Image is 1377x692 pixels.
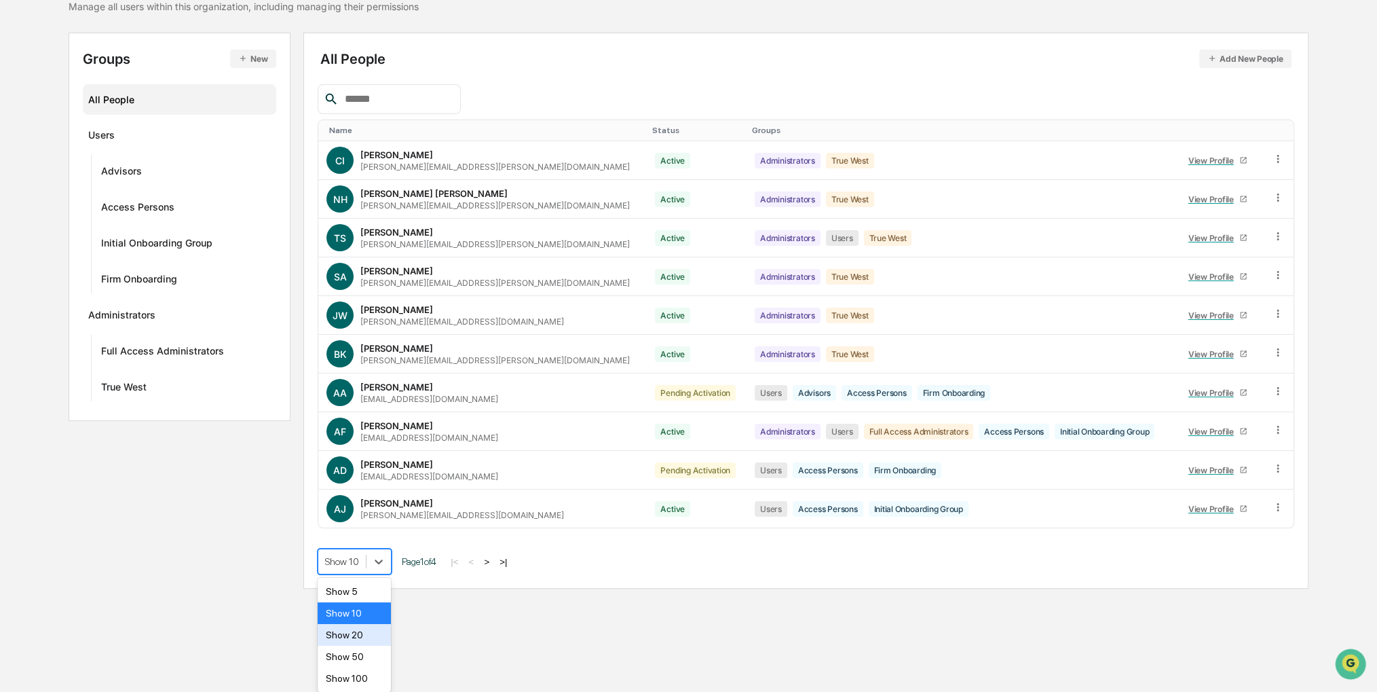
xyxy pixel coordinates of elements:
[1182,460,1253,481] a: View Profile
[360,382,433,393] div: [PERSON_NAME]
[360,459,433,470] div: [PERSON_NAME]
[465,556,478,568] button: <
[320,50,1291,68] div: All People
[329,126,641,135] div: Toggle SortBy
[112,240,168,254] span: Attestations
[113,184,117,195] span: •
[101,237,212,253] div: Initial Onboarding Group
[360,162,630,172] div: [PERSON_NAME][EMAIL_ADDRESS][PERSON_NAME][DOMAIN_NAME]
[101,273,177,289] div: Firm Onboarding
[318,581,391,602] div: Show 5
[318,602,391,624] div: Show 10
[1182,189,1253,210] a: View Profile
[1188,272,1239,282] div: View Profile
[655,153,690,168] div: Active
[88,309,155,325] div: Administrators
[88,129,115,145] div: Users
[360,188,508,199] div: [PERSON_NAME] [PERSON_NAME]
[752,126,1169,135] div: Toggle SortBy
[210,147,247,164] button: See all
[1182,344,1253,365] a: View Profile
[334,232,346,244] span: TS
[1188,465,1239,475] div: View Profile
[655,385,736,401] div: Pending Activation
[230,50,276,68] button: New
[864,230,912,246] div: True West
[655,308,690,323] div: Active
[93,235,174,259] a: 🗄️Attestations
[447,556,462,568] button: |<
[83,50,276,68] div: Groups
[61,103,223,117] div: Start new chat
[61,117,187,128] div: We're available if you need us!
[655,230,690,246] div: Active
[655,501,690,517] div: Active
[826,424,859,439] div: Users
[826,269,874,285] div: True West
[1188,156,1239,166] div: View Profile
[360,266,433,276] div: [PERSON_NAME]
[360,394,498,404] div: [EMAIL_ADDRESS][DOMAIN_NAME]
[334,348,347,360] span: BK
[1188,233,1239,243] div: View Profile
[27,240,88,254] span: Preclearance
[14,150,91,161] div: Past conversations
[1182,266,1253,287] a: View Profile
[335,155,345,166] span: CI
[755,192,820,207] div: Administrators
[360,510,564,520] div: [PERSON_NAME][EMAIL_ADDRESS][DOMAIN_NAME]
[480,556,493,568] button: >
[979,424,1049,439] div: Access Persons
[1188,388,1239,398] div: View Profile
[360,498,433,509] div: [PERSON_NAME]
[793,462,863,478] div: Access Persons
[360,278,630,288] div: [PERSON_NAME][EMAIL_ADDRESS][PERSON_NAME][DOMAIN_NAME]
[98,242,109,253] div: 🗄️
[1182,421,1253,442] a: View Profile
[14,171,35,193] img: Sigrid Alegria
[334,426,346,437] span: AF
[655,424,690,439] div: Active
[69,1,418,12] div: Manage all users within this organization, including managing their permissions
[318,668,391,689] div: Show 100
[360,304,433,315] div: [PERSON_NAME]
[755,153,820,168] div: Administrators
[318,624,391,646] div: Show 20
[755,501,787,517] div: Users
[1182,382,1253,403] a: View Profile
[755,424,820,439] div: Administrators
[333,310,347,321] span: JW
[333,387,347,399] span: AA
[14,242,24,253] div: 🖐️
[495,556,511,568] button: >|
[755,230,820,246] div: Administrators
[360,471,498,481] div: [EMAIL_ADDRESS][DOMAIN_NAME]
[755,346,820,362] div: Administrators
[842,385,912,401] div: Access Persons
[793,501,863,517] div: Access Persons
[120,184,148,195] span: [DATE]
[826,230,859,246] div: Users
[8,261,91,285] a: 🔎Data Lookup
[1275,126,1288,135] div: Toggle SortBy
[826,192,874,207] div: True West
[1188,349,1239,359] div: View Profile
[869,501,968,517] div: Initial Onboarding Group
[1188,194,1239,204] div: View Profile
[88,88,270,111] div: All People
[826,153,874,168] div: True West
[360,343,433,354] div: [PERSON_NAME]
[27,266,86,280] span: Data Lookup
[101,165,142,181] div: Advisors
[101,381,147,397] div: True West
[360,239,630,249] div: [PERSON_NAME][EMAIL_ADDRESS][PERSON_NAME][DOMAIN_NAME]
[96,299,164,310] a: Powered byPylon
[1199,50,1291,68] button: Add New People
[1180,126,1258,135] div: Toggle SortBy
[333,465,347,476] span: AD
[655,192,690,207] div: Active
[101,201,174,217] div: Access Persons
[360,316,564,327] div: [PERSON_NAME][EMAIL_ADDRESS][DOMAIN_NAME]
